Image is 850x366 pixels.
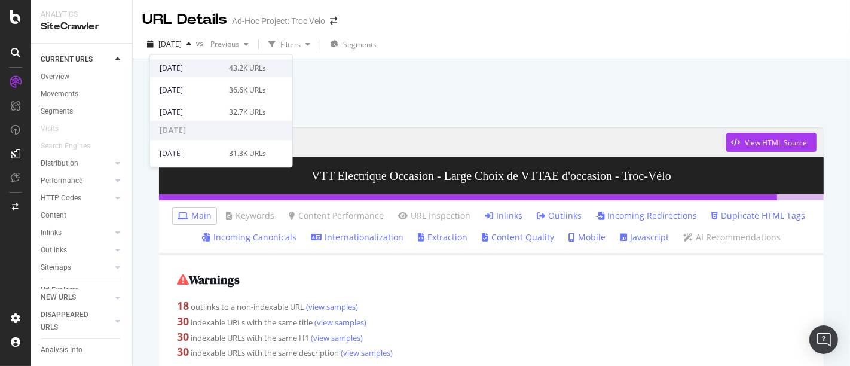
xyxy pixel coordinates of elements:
[41,291,112,304] a: NEW URLS
[339,347,393,358] a: (view samples)
[620,231,669,243] a: Javascript
[232,15,325,27] div: Ad-Hoc Project: Troc Velo
[41,20,123,33] div: SiteCrawler
[537,210,582,222] a: Outlinks
[177,298,806,314] div: outlinks to a non-indexable URL
[683,231,781,243] a: AI Recommendations
[177,330,806,345] div: indexable URLs with the same H1
[41,53,112,66] a: CURRENT URLS
[330,17,337,25] div: arrow-right-arrow-left
[41,140,90,152] div: Search Engines
[177,344,189,359] strong: 30
[41,244,112,257] a: Outlinks
[41,175,82,187] div: Performance
[177,273,806,286] h2: Warnings
[41,105,73,118] div: Segments
[41,284,78,297] div: Url Explorer
[41,284,124,297] a: Url Explorer
[41,71,124,83] a: Overview
[41,88,78,100] div: Movements
[41,71,69,83] div: Overview
[309,333,363,343] a: (view samples)
[202,231,296,243] a: Incoming Canonicals
[41,227,112,239] a: Inlinks
[177,314,189,328] strong: 30
[809,325,838,354] div: Open Intercom Messenger
[177,298,189,313] strong: 18
[41,244,67,257] div: Outlinks
[485,210,522,222] a: Inlinks
[398,210,470,222] a: URL Inspection
[311,231,403,243] a: Internationalization
[325,35,381,54] button: Segments
[166,127,726,157] a: [URL][DOMAIN_NAME]
[41,309,112,334] a: DISAPPEARED URLS
[158,39,182,49] span: 2025 Aug. 20th
[150,121,292,140] span: [DATE]
[711,210,805,222] a: Duplicate HTML Tags
[41,261,112,274] a: Sitemaps
[196,38,206,48] span: vs
[304,301,358,312] a: (view samples)
[41,261,71,274] div: Sitemaps
[313,317,366,328] a: (view samples)
[41,105,124,118] a: Segments
[41,309,101,334] div: DISAPPEARED URLS
[264,35,315,54] button: Filters
[177,314,806,330] div: indexable URLs with the same title
[159,157,824,194] h3: VTT Electrique Occasion - Large Choix de VTTAE d'occasion - Troc-Vélo
[280,39,301,50] div: Filters
[726,133,817,152] button: View HTML Source
[206,35,253,54] button: Previous
[41,10,123,20] div: Analytics
[41,192,112,205] a: HTTP Codes
[160,148,222,159] div: [DATE]
[41,291,76,304] div: NEW URLS
[178,210,212,222] a: Main
[229,107,266,118] div: 32.7K URLs
[41,123,59,135] div: Visits
[41,157,112,170] a: Distribution
[229,63,266,74] div: 43.2K URLs
[229,85,266,96] div: 36.6K URLs
[41,344,82,356] div: Analysis Info
[226,210,274,222] a: Keywords
[41,140,102,152] a: Search Engines
[482,231,554,243] a: Content Quality
[142,10,227,30] div: URL Details
[418,231,467,243] a: Extraction
[41,53,93,66] div: CURRENT URLS
[229,148,266,159] div: 31.3K URLs
[41,227,62,239] div: Inlinks
[206,39,239,49] span: Previous
[41,175,112,187] a: Performance
[142,35,196,54] button: [DATE]
[41,209,124,222] a: Content
[160,85,222,96] div: [DATE]
[160,63,222,74] div: [DATE]
[41,88,124,100] a: Movements
[177,344,806,360] div: indexable URLs with the same description
[41,157,78,170] div: Distribution
[160,107,222,118] div: [DATE]
[343,39,377,50] span: Segments
[41,192,81,205] div: HTTP Codes
[41,123,71,135] a: Visits
[745,138,807,148] div: View HTML Source
[177,330,189,344] strong: 30
[596,210,697,222] a: Incoming Redirections
[568,231,606,243] a: Mobile
[41,344,124,356] a: Analysis Info
[41,209,66,222] div: Content
[289,210,384,222] a: Content Performance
